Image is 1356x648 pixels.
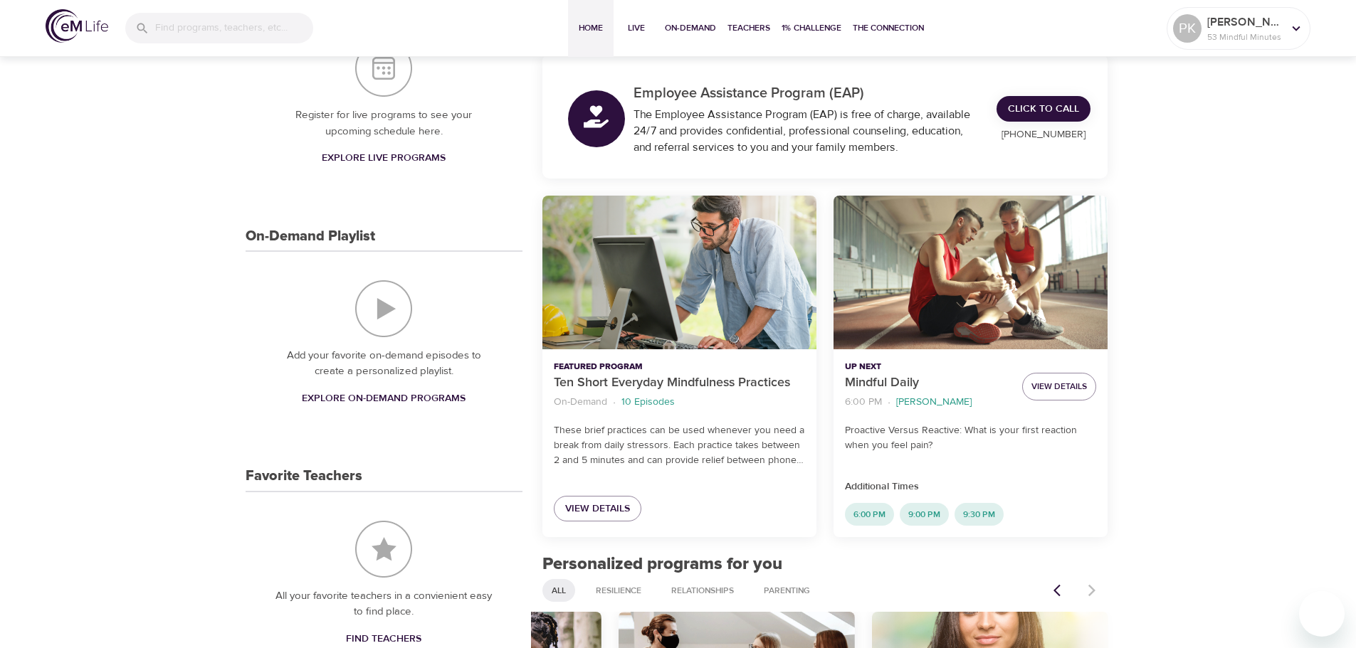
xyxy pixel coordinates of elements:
a: Explore Live Programs [316,145,451,171]
div: PK [1173,14,1202,43]
span: 9:00 PM [900,509,949,521]
p: Employee Assistance Program (EAP) [634,83,980,104]
span: Find Teachers [346,630,421,648]
div: The Employee Assistance Program (EAP) is free of charge, available 24/7 and provides confidential... [634,107,980,156]
span: 1% Challenge [782,21,841,36]
li: · [613,393,616,412]
div: Relationships [662,579,743,602]
p: Register for live programs to see your upcoming schedule here. [274,107,494,139]
p: These brief practices can be used whenever you need a break from daily stressors. Each practice t... [554,423,805,468]
span: All [543,585,574,597]
nav: breadcrumb [845,393,1011,412]
img: Your Live Schedule [355,40,412,97]
nav: breadcrumb [554,393,805,412]
h3: On-Demand Playlist [246,228,375,245]
span: Teachers [727,21,770,36]
p: Featured Program [554,361,805,373]
span: On-Demand [665,21,716,36]
span: Explore Live Programs [322,149,446,167]
span: Live [619,21,653,36]
p: [PHONE_NUMBER] [997,127,1090,142]
p: Ten Short Everyday Mindfulness Practices [554,373,805,393]
span: 6:00 PM [845,509,894,521]
img: logo [46,9,108,43]
span: Relationships [663,585,742,597]
p: Mindful Daily [845,373,1011,393]
input: Find programs, teachers, etc... [155,13,313,43]
span: 9:30 PM [955,509,1004,521]
p: All your favorite teachers in a convienient easy to find place. [274,588,494,620]
button: Mindful Daily [834,196,1108,350]
p: [PERSON_NAME] [1207,14,1283,31]
p: On-Demand [554,395,607,410]
p: [PERSON_NAME] [896,395,972,410]
p: Add your favorite on-demand episodes to create a personalized playlist. [274,348,494,380]
span: View Details [565,500,630,518]
span: Click to Call [1008,100,1079,118]
a: View Details [554,496,641,522]
p: Proactive Versus Reactive: What is your first reaction when you feel pain? [845,423,1096,453]
p: Up Next [845,361,1011,373]
button: Previous items [1045,575,1076,606]
span: Resilience [587,585,650,597]
p: 6:00 PM [845,395,882,410]
span: View Details [1031,379,1087,394]
button: Ten Short Everyday Mindfulness Practices [542,196,816,350]
li: · [888,393,890,412]
div: Resilience [587,579,651,602]
div: Parenting [755,579,819,602]
span: Explore On-Demand Programs [302,390,466,408]
iframe: Button to launch messaging window [1299,591,1345,637]
div: 9:00 PM [900,503,949,526]
h3: Favorite Teachers [246,468,362,484]
button: View Details [1022,373,1096,400]
p: 10 Episodes [621,395,675,410]
p: 53 Mindful Minutes [1207,31,1283,43]
img: On-Demand Playlist [355,280,412,337]
span: Home [574,21,608,36]
a: Click to Call [997,96,1090,122]
a: Explore On-Demand Programs [296,386,471,412]
img: Favorite Teachers [355,521,412,578]
div: All [542,579,575,602]
span: Parenting [755,585,819,597]
div: 6:00 PM [845,503,894,526]
div: 9:30 PM [955,503,1004,526]
span: The Connection [853,21,924,36]
h2: Personalized programs for you [542,554,1108,575]
p: Additional Times [845,479,1096,494]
